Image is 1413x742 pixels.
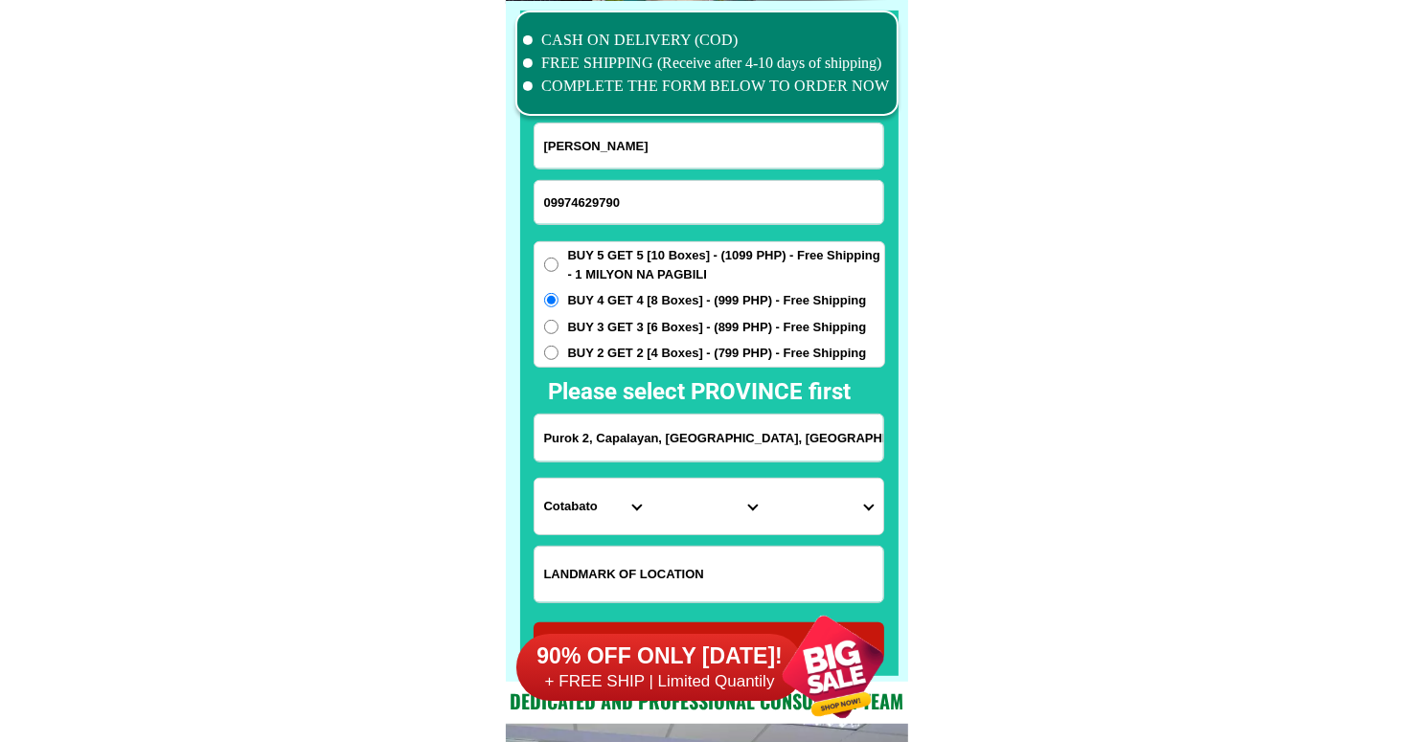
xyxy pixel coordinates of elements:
select: Select province [535,479,650,534]
input: Input LANDMARKOFLOCATION [535,547,883,602]
span: BUY 2 GET 2 [4 Boxes] - (799 PHP) - Free Shipping [568,344,867,363]
input: BUY 4 GET 4 [8 Boxes] - (999 PHP) - Free Shipping [544,293,558,307]
h2: Dedicated and professional consulting team [506,686,908,715]
input: Input phone_number [535,181,883,224]
span: BUY 3 GET 3 [6 Boxes] - (899 PHP) - Free Shipping [568,318,867,337]
li: COMPLETE THE FORM BELOW TO ORDER NOW [523,75,891,98]
select: Select commune [766,479,882,534]
span: BUY 5 GET 5 [10 Boxes] - (1099 PHP) - Free Shipping - 1 MILYON NA PAGBILI [568,246,884,283]
input: BUY 3 GET 3 [6 Boxes] - (899 PHP) - Free Shipping [544,320,558,334]
select: Select district [650,479,766,534]
input: Input full_name [535,124,883,169]
input: BUY 5 GET 5 [10 Boxes] - (1099 PHP) - Free Shipping - 1 MILYON NA PAGBILI [544,258,558,272]
input: BUY 2 GET 2 [4 Boxes] - (799 PHP) - Free Shipping [544,346,558,360]
li: CASH ON DELIVERY (COD) [523,29,891,52]
li: FREE SHIPPING (Receive after 4-10 days of shipping) [523,52,891,75]
h6: 90% OFF ONLY [DATE]! [516,642,804,671]
h2: Please select PROVINCE first [549,374,1059,409]
span: BUY 4 GET 4 [8 Boxes] - (999 PHP) - Free Shipping [568,291,867,310]
input: Input address [535,415,883,461]
h6: + FREE SHIP | Limited Quantily [516,671,804,692]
